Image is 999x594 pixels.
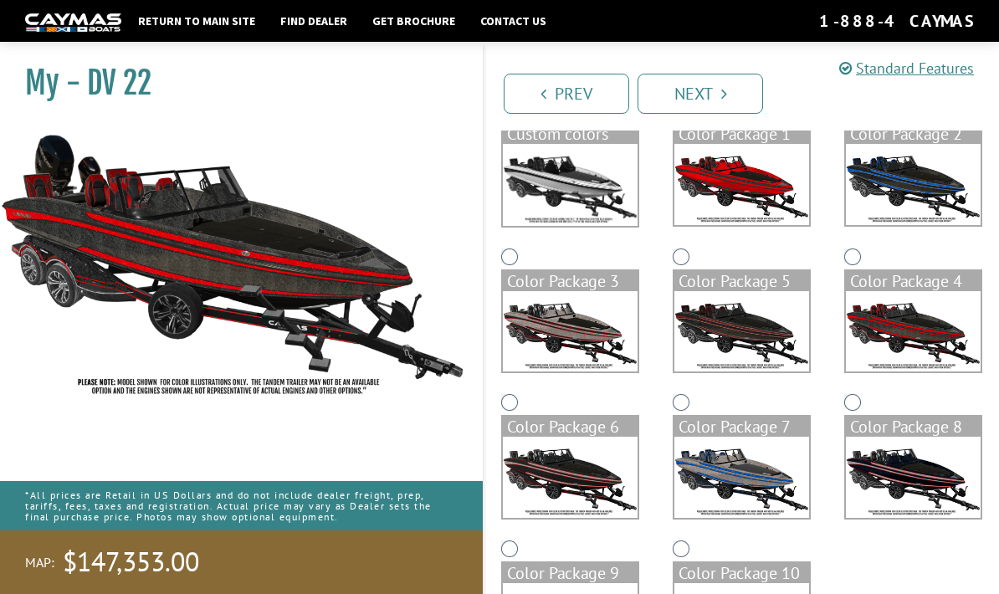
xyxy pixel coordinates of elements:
img: color_package_364.png [503,291,638,372]
a: Find Dealer [272,10,356,32]
div: Color Package 8 [846,417,981,437]
h1: My - DV 22 [25,64,441,102]
img: white-logo-c9c8dbefe5ff5ceceb0f0178aa75bf4bb51f6bca0971e226c86eb53dfe498488.png [25,13,121,31]
img: DV22-Base-Layer.png [503,144,638,226]
img: color_package_367.png [503,437,638,518]
div: 1-888-4CAYMAS [819,10,974,32]
ul: Pagination [499,71,999,114]
div: Color Package 10 [674,563,809,583]
img: color_package_369.png [846,437,981,518]
div: Color Package 6 [503,417,638,437]
img: color_package_368.png [674,437,809,518]
div: Color Package 5 [674,271,809,291]
div: Color Package 7 [674,417,809,437]
img: color_package_365.png [674,291,809,372]
a: Get Brochure [364,10,464,32]
div: Color Package 2 [846,124,981,144]
a: Standard Features [839,59,974,78]
img: color_package_362.png [674,144,809,225]
div: Color Package 1 [674,124,809,144]
span: $147,353.00 [63,545,199,580]
div: Color Package 4 [846,271,981,291]
div: Color Package 9 [503,563,638,583]
a: Next [638,74,763,114]
div: Custom colors [503,124,638,144]
img: color_package_366.png [846,291,981,372]
a: Prev [504,74,629,114]
a: Return to main site [130,10,264,32]
a: Contact Us [472,10,555,32]
span: MAP: [25,554,54,571]
img: color_package_363.png [846,144,981,225]
p: *All prices are Retail in US Dollars and do not include dealer freight, prep, tariffs, fees, taxe... [25,481,458,531]
div: Color Package 3 [503,271,638,291]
